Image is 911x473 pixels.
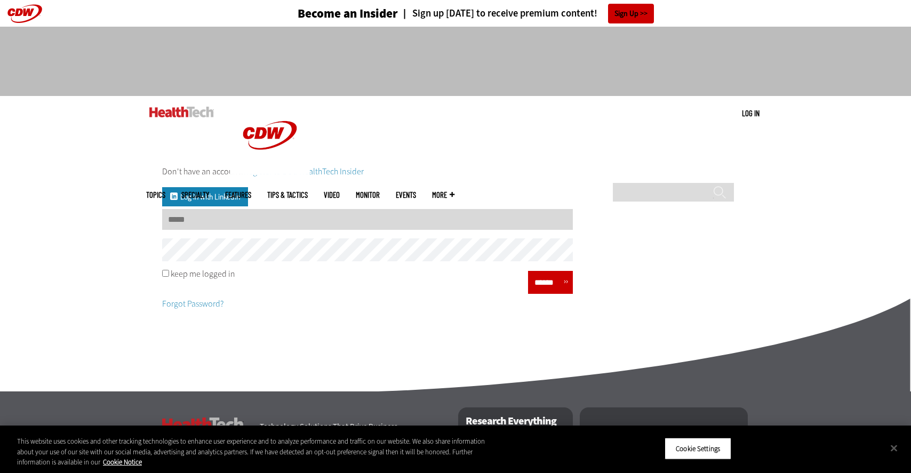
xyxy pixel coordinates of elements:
[230,166,310,178] a: CDW
[458,407,573,446] h2: Research Everything IT
[742,108,760,118] a: Log in
[162,298,223,309] a: Forgot Password?
[149,107,214,117] img: Home
[298,7,398,20] h3: Become an Insider
[103,458,142,467] a: More information about your privacy
[260,423,445,431] h4: Technology Solutions That Drive Business
[162,418,244,431] h3: HealthTech
[261,37,650,85] iframe: advertisement
[267,191,308,199] a: Tips & Tactics
[665,437,731,460] button: Cookie Settings
[181,191,209,199] span: Specialty
[432,191,454,199] span: More
[608,4,654,23] a: Sign Up
[742,108,760,119] div: User menu
[17,436,501,468] div: This website uses cookies and other tracking technologies to enhance user experience and to analy...
[258,7,398,20] a: Become an Insider
[146,191,165,199] span: Topics
[398,9,597,19] a: Sign up [DATE] to receive premium content!
[324,191,340,199] a: Video
[225,191,251,199] a: Features
[356,191,380,199] a: MonITor
[882,436,906,460] button: Close
[396,191,416,199] a: Events
[230,96,310,175] img: Home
